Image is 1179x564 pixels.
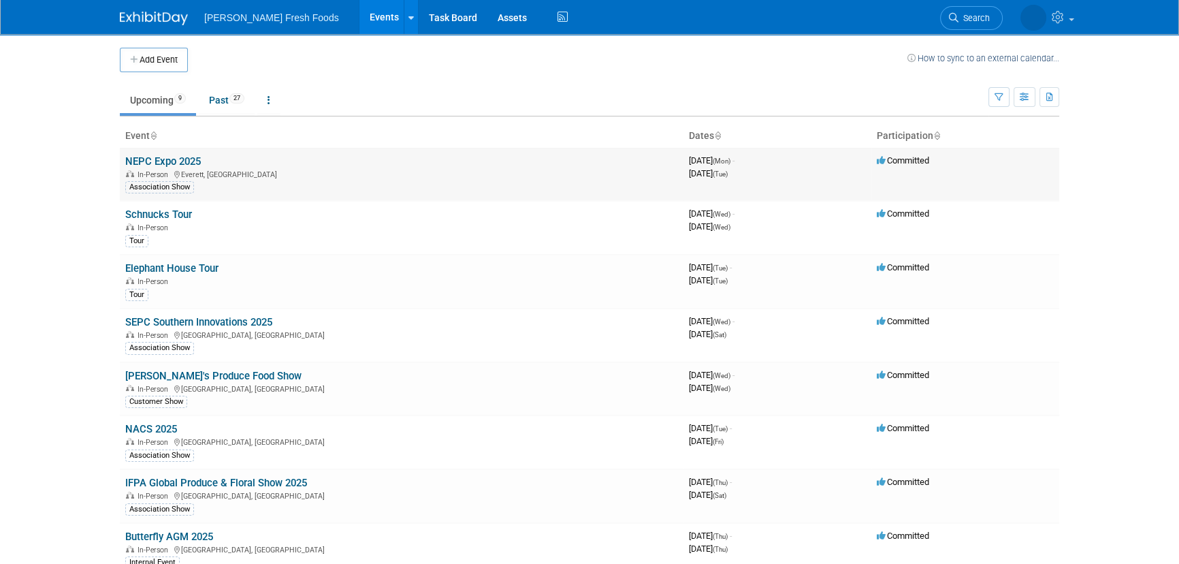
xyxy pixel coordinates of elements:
img: In-Person Event [126,492,134,499]
span: [DATE] [689,208,734,219]
a: How to sync to an external calendar... [907,53,1059,63]
span: (Tue) [713,170,728,178]
span: (Wed) [713,372,730,379]
img: In-Person Event [126,331,134,338]
span: - [732,155,734,166]
span: (Tue) [713,425,728,433]
span: [DATE] [689,477,732,487]
span: In-Person [138,277,172,286]
div: [GEOGRAPHIC_DATA], [GEOGRAPHIC_DATA] [125,544,678,554]
span: - [732,316,734,326]
a: NEPC Expo 2025 [125,155,201,168]
span: (Fri) [713,438,724,445]
div: Everett, [GEOGRAPHIC_DATA] [125,168,678,179]
img: In-Person Event [126,277,134,284]
span: [PERSON_NAME] Fresh Foods [204,12,339,23]
div: Tour [125,289,148,301]
img: ExhibitDay [120,12,188,25]
a: [PERSON_NAME]'s Produce Food Show [125,370,302,382]
a: Elephant House Tour [125,262,219,275]
span: (Wed) [713,223,730,231]
span: In-Person [138,438,172,447]
div: Tour [125,235,148,247]
span: [DATE] [689,490,726,500]
div: Association Show [125,342,194,354]
div: Association Show [125,450,194,462]
span: (Thu) [713,546,728,553]
div: Association Show [125,181,194,193]
span: Committed [877,531,929,541]
span: (Wed) [713,210,730,218]
a: Schnucks Tour [125,208,192,221]
span: In-Person [138,546,172,554]
div: [GEOGRAPHIC_DATA], [GEOGRAPHIC_DATA] [125,383,678,394]
div: [GEOGRAPHIC_DATA], [GEOGRAPHIC_DATA] [125,490,678,501]
span: Committed [877,155,929,166]
span: 27 [229,93,244,104]
th: Event [120,125,683,148]
img: Courtney Law [1020,5,1046,31]
th: Dates [683,125,871,148]
span: [DATE] [689,544,728,554]
span: - [730,423,732,433]
span: In-Person [138,385,172,394]
span: In-Person [138,223,172,232]
img: In-Person Event [126,438,134,445]
span: [DATE] [689,316,734,326]
img: In-Person Event [126,546,134,552]
span: Committed [877,316,929,326]
span: [DATE] [689,383,730,393]
span: [DATE] [689,436,724,446]
a: Sort by Participation Type [933,130,940,141]
a: Past27 [199,87,255,113]
span: - [730,262,732,272]
span: [DATE] [689,275,728,285]
div: Customer Show [125,396,187,408]
span: - [732,208,734,219]
a: SEPC Southern Innovations 2025 [125,316,272,328]
span: (Wed) [713,385,730,392]
span: Committed [877,423,929,433]
span: (Tue) [713,264,728,272]
div: [GEOGRAPHIC_DATA], [GEOGRAPHIC_DATA] [125,436,678,447]
span: - [730,531,732,541]
span: - [732,370,734,380]
div: [GEOGRAPHIC_DATA], [GEOGRAPHIC_DATA] [125,329,678,340]
button: Add Event [120,48,188,72]
span: Committed [877,208,929,219]
a: Sort by Start Date [714,130,721,141]
span: (Thu) [713,479,728,486]
span: (Tue) [713,277,728,285]
a: Search [940,6,1003,30]
span: Search [958,13,990,23]
a: Butterfly AGM 2025 [125,531,213,543]
span: [DATE] [689,329,726,339]
img: In-Person Event [126,223,134,230]
span: [DATE] [689,262,732,272]
span: [DATE] [689,168,728,178]
th: Participation [871,125,1059,148]
span: (Sat) [713,331,726,339]
span: Committed [877,477,929,487]
img: In-Person Event [126,170,134,177]
span: 9 [174,93,186,104]
span: [DATE] [689,221,730,232]
div: Association Show [125,503,194,516]
span: In-Person [138,331,172,340]
span: - [730,477,732,487]
span: (Thu) [713,533,728,540]
span: (Mon) [713,157,730,165]
span: In-Person [138,492,172,501]
span: (Sat) [713,492,726,499]
span: (Wed) [713,318,730,326]
span: [DATE] [689,423,732,433]
span: Committed [877,370,929,380]
span: [DATE] [689,155,734,166]
span: Committed [877,262,929,272]
span: [DATE] [689,531,732,541]
a: Sort by Event Name [150,130,157,141]
a: NACS 2025 [125,423,177,435]
a: IFPA Global Produce & Floral Show 2025 [125,477,307,489]
a: Upcoming9 [120,87,196,113]
span: [DATE] [689,370,734,380]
